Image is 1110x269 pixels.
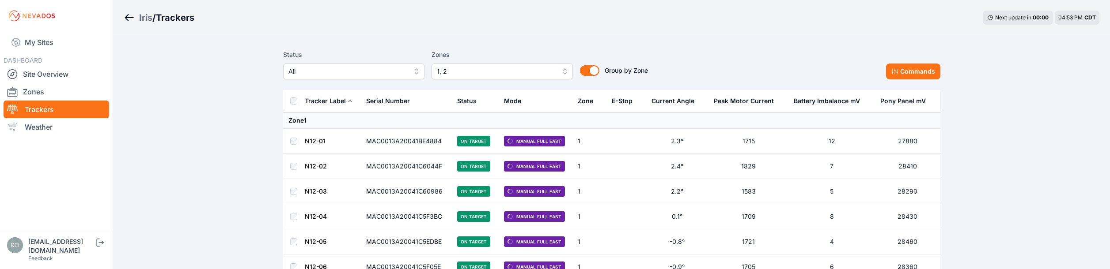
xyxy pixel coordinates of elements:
td: 1829 [708,154,788,179]
a: N12-05 [305,238,326,245]
a: N12-02 [305,162,327,170]
a: Zones [4,83,109,101]
button: Serial Number [366,90,417,112]
td: 1 [572,229,606,254]
span: Manual Full East [504,161,565,172]
td: 1 [572,154,606,179]
td: 1709 [708,204,788,229]
button: Zone [578,90,600,112]
div: Tracker Label [305,97,346,105]
button: Current Angle [652,90,701,112]
span: Group by Zone [605,67,648,74]
td: 1583 [708,179,788,204]
button: E-Stop [612,90,640,112]
span: Manual Full East [504,236,565,247]
td: 8 [788,204,875,229]
a: Feedback [28,255,53,262]
a: Weather [4,118,109,136]
td: 5 [788,179,875,204]
span: All [288,66,407,77]
span: / [152,11,156,24]
div: Peak Motor Current [714,97,774,105]
td: 2.3° [646,129,708,154]
div: Serial Number [366,97,410,105]
div: Current Angle [652,97,694,105]
button: Tracker Label [305,90,353,112]
div: Status [457,97,477,105]
td: 28430 [875,204,940,229]
div: Pony Panel mV [880,97,926,105]
td: 28410 [875,154,940,179]
span: On Target [457,236,490,247]
td: 4 [788,229,875,254]
span: Next update in [995,14,1031,21]
td: 12 [788,129,875,154]
td: MAC0013A20041BE4884 [361,129,452,154]
span: CDT [1084,14,1096,21]
div: E-Stop [612,97,633,105]
button: Battery Imbalance mV [794,90,867,112]
td: 2.2° [646,179,708,204]
a: N12-01 [305,137,326,145]
div: Mode [504,97,521,105]
span: On Target [457,186,490,197]
span: On Target [457,211,490,222]
button: 1, 2 [432,64,573,79]
button: Status [457,90,484,112]
td: MAC0013A20041C5EDBE [361,229,452,254]
td: 7 [788,154,875,179]
div: 00 : 00 [1033,14,1049,21]
nav: Breadcrumb [124,6,194,29]
td: -0.8° [646,229,708,254]
div: Zone [578,97,593,105]
button: Commands [886,64,940,79]
td: 1715 [708,129,788,154]
label: Status [283,49,424,60]
td: 2.4° [646,154,708,179]
td: 28460 [875,229,940,254]
a: My Sites [4,32,109,53]
div: [EMAIL_ADDRESS][DOMAIN_NAME] [28,237,95,255]
a: N12-03 [305,187,327,195]
span: Manual Full East [504,136,565,146]
a: Site Overview [4,65,109,83]
h3: Trackers [156,11,194,24]
label: Zones [432,49,573,60]
button: Pony Panel mV [880,90,933,112]
img: rono@prim.com [7,237,23,253]
td: 1 [572,204,606,229]
a: Trackers [4,101,109,118]
span: 04:53 PM [1058,14,1083,21]
a: Iris [139,11,152,24]
img: Nevados [7,9,57,23]
td: 0.1° [646,204,708,229]
td: MAC0013A20041C5F3BC [361,204,452,229]
button: All [283,64,424,79]
span: On Target [457,161,490,172]
div: Battery Imbalance mV [794,97,860,105]
button: Peak Motor Current [714,90,781,112]
button: Mode [504,90,528,112]
span: On Target [457,136,490,146]
span: 1, 2 [437,66,555,77]
a: N12-04 [305,213,327,220]
span: Manual Full East [504,211,565,222]
td: 1721 [708,229,788,254]
td: MAC0013A20041C60986 [361,179,452,204]
span: DASHBOARD [4,56,42,64]
td: Zone 1 [283,112,940,129]
span: Manual Full East [504,186,565,197]
td: 1 [572,129,606,154]
td: 27880 [875,129,940,154]
td: 28290 [875,179,940,204]
td: MAC0013A20041C6044F [361,154,452,179]
td: 1 [572,179,606,204]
